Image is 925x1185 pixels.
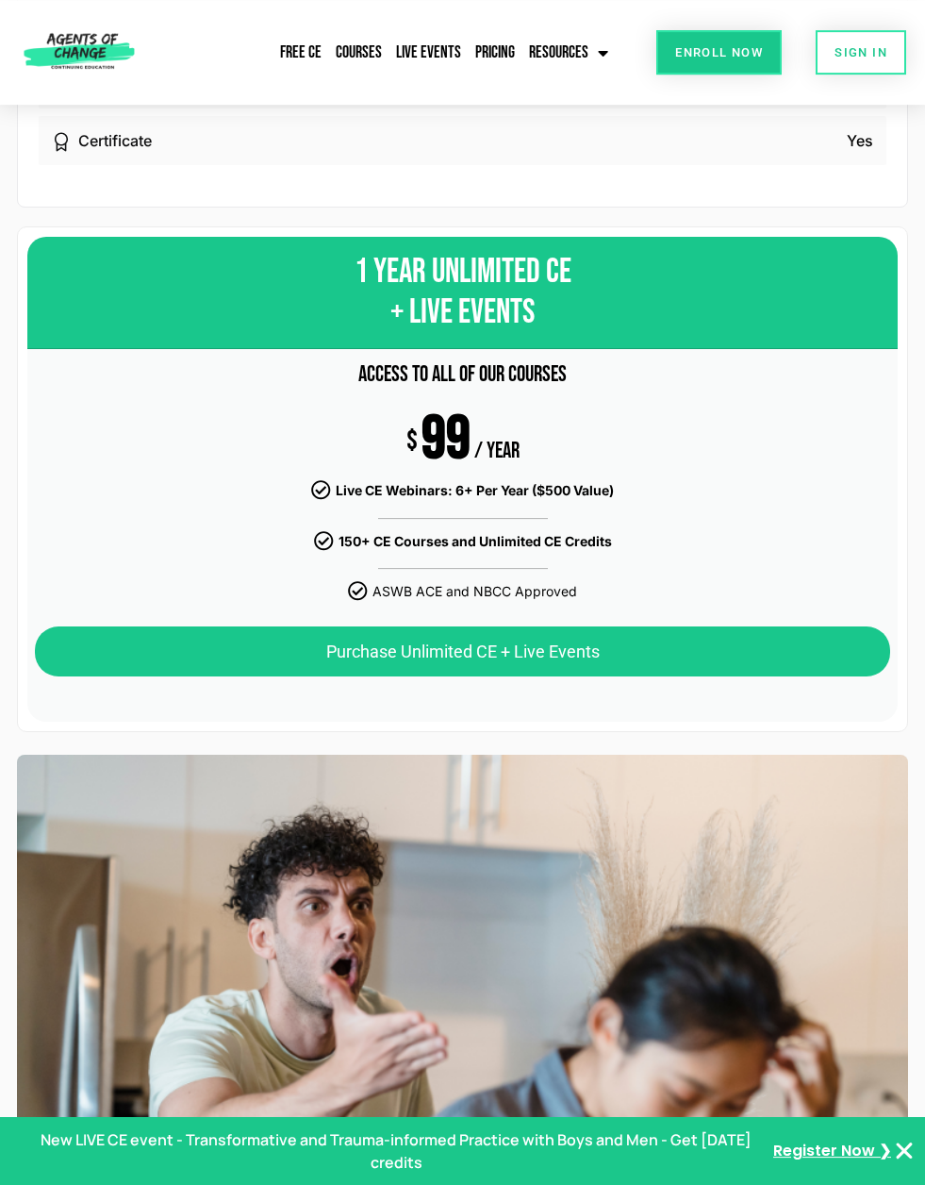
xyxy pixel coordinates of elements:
div: 99 [421,429,471,450]
li: 150+ CE Courses and Unlimited CE Credits [35,531,890,557]
li: Live CE Webinars: 6+ Per Year ($500 Value) [35,480,890,506]
li: ASWB ACE and NBCC Approved [35,581,890,607]
a: Pricing [471,31,520,75]
div: ACCESS TO ALL OF OUR COURSES [35,353,890,397]
a: Register Now ❯ [773,1141,891,1161]
a: Free CE [275,31,326,75]
a: Enroll Now [656,30,782,75]
a: Courses [331,31,387,75]
nav: Menu [196,31,613,75]
p: Certificate [78,129,152,152]
a: SIGN IN [816,30,906,75]
button: Close Banner [893,1140,916,1162]
a: Resources [524,31,613,75]
span: SIGN IN [834,46,887,58]
span: Enroll Now [675,46,763,58]
span: $ [406,430,418,451]
div: / YEAR [474,441,520,461]
p: Yes [847,129,873,152]
a: Live Events [391,31,466,75]
p: New LIVE CE event - Transformative and Trauma-informed Practice with Boys and Men - Get [DATE] cr... [34,1128,758,1174]
div: 1 YEAR UNLIMITED CE + LIVE EVENTS [27,237,898,349]
a: Purchase Unlimited CE + Live Events [35,626,890,676]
